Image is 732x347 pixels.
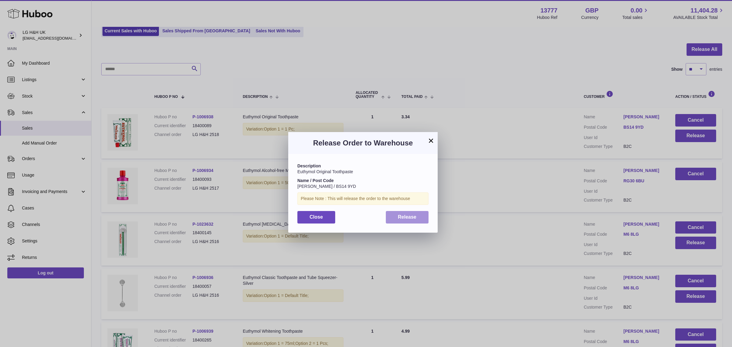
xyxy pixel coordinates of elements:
[297,192,429,205] div: Please Note : This will release the order to the warehouse
[386,211,429,224] button: Release
[297,138,429,148] h3: Release Order to Warehouse
[310,214,323,220] span: Close
[297,184,356,189] span: [PERSON_NAME] / BS14 9YD
[297,163,321,168] strong: Description
[297,211,335,224] button: Close
[297,169,353,174] span: Euthymol Original Toothpaste
[297,178,334,183] strong: Name / Post Code
[427,137,435,144] button: ×
[398,214,417,220] span: Release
